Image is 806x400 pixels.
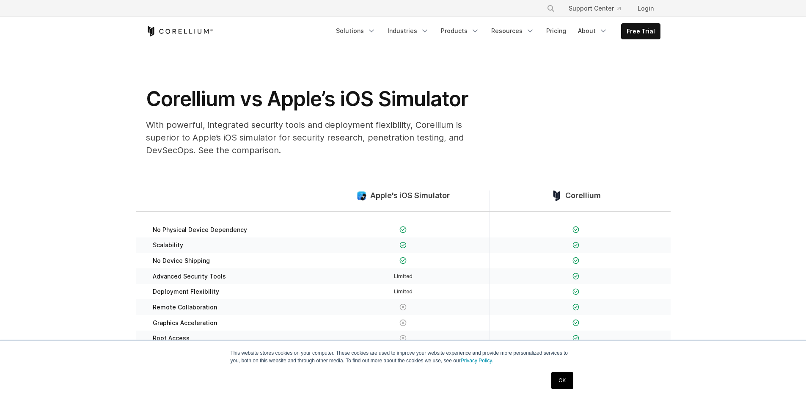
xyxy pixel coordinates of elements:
[536,1,660,16] div: Navigation Menu
[153,303,217,311] span: Remote Collaboration
[231,349,576,364] p: This website stores cookies on your computer. These cookies are used to improve your website expe...
[399,303,407,311] img: X
[572,303,580,311] img: Checkmark
[543,1,558,16] button: Search
[331,23,381,39] a: Solutions
[399,335,407,342] img: X
[562,1,627,16] a: Support Center
[565,191,601,201] span: Corellium
[356,190,367,201] img: compare_ios-simulator--large
[572,242,580,249] img: Checkmark
[394,288,413,295] span: Limited
[382,23,434,39] a: Industries
[153,273,226,280] span: Advanced Security Tools
[572,319,580,326] img: Checkmark
[631,1,660,16] a: Login
[153,288,219,295] span: Deployment Flexibility
[551,372,573,389] a: OK
[153,226,247,234] span: No Physical Device Dependency
[153,319,217,327] span: Graphics Acceleration
[461,358,493,364] a: Privacy Policy.
[572,273,580,280] img: Checkmark
[146,119,484,157] p: With powerful, integrated security tools and deployment flexibility, Corellium is superior to App...
[572,226,580,233] img: Checkmark
[153,241,183,249] span: Scalability
[146,86,484,112] h1: Corellium vs Apple’s iOS Simulator
[146,26,213,36] a: Corellium Home
[572,288,580,295] img: Checkmark
[399,242,407,249] img: Checkmark
[153,334,190,342] span: Root Access
[399,319,407,326] img: X
[573,23,613,39] a: About
[572,257,580,264] img: Checkmark
[331,23,660,39] div: Navigation Menu
[486,23,539,39] a: Resources
[622,24,660,39] a: Free Trial
[399,257,407,264] img: Checkmark
[399,226,407,233] img: Checkmark
[394,273,413,279] span: Limited
[436,23,484,39] a: Products
[153,257,210,265] span: No Device Shipping
[541,23,571,39] a: Pricing
[370,191,450,201] span: Apple's iOS Simulator
[572,335,580,342] img: Checkmark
